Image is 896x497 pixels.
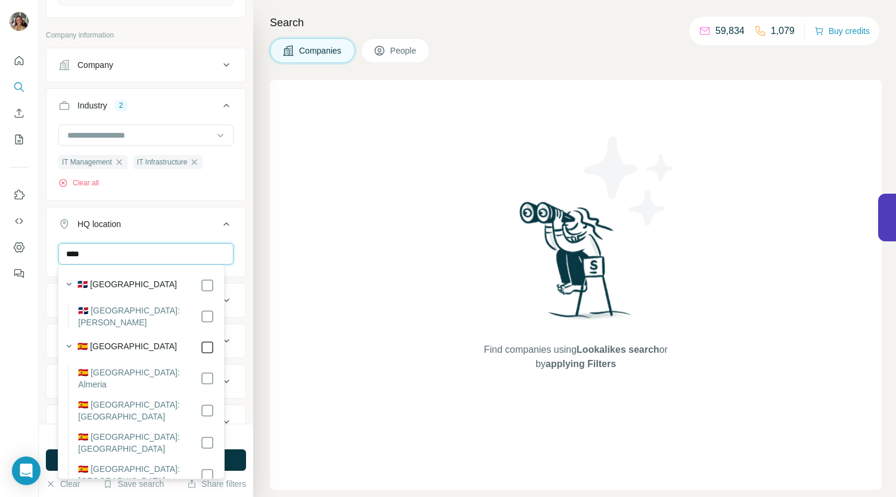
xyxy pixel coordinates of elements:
label: 🇪🇸 [GEOGRAPHIC_DATA]: [GEOGRAPHIC_DATA] [78,399,200,423]
button: Clear [46,478,80,490]
h4: Search [270,14,882,31]
span: Companies [299,45,343,57]
button: Buy credits [814,23,870,39]
img: Surfe Illustration - Woman searching with binoculars [514,198,638,331]
button: Dashboard [10,237,29,258]
span: People [390,45,418,57]
img: Avatar [10,12,29,31]
button: HQ location [46,210,245,243]
label: 🇩🇴 [GEOGRAPHIC_DATA] [77,278,177,293]
span: Find companies using or by [480,343,671,371]
span: IT Infrastructure [137,157,187,167]
button: Run search [46,449,246,471]
button: Share filters [187,478,246,490]
p: 1,079 [771,24,795,38]
button: Enrich CSV [10,102,29,124]
button: Clear all [58,178,99,188]
button: Technologies [46,367,245,396]
button: Annual revenue ($) [46,286,245,315]
label: 🇪🇸 [GEOGRAPHIC_DATA]: Almeria [78,366,200,390]
label: 🇩🇴 [GEOGRAPHIC_DATA]: [PERSON_NAME] [78,305,200,328]
button: Quick start [10,50,29,72]
button: Company [46,51,245,79]
div: Open Intercom Messenger [12,456,41,485]
label: 🇪🇸 [GEOGRAPHIC_DATA] [77,340,177,355]
div: 2 [114,100,128,111]
span: applying Filters [546,359,616,369]
p: 59,834 [715,24,745,38]
button: Employees (size) [46,327,245,355]
div: Company [77,59,113,71]
div: HQ location [77,218,121,230]
button: Industry2 [46,91,245,125]
button: Feedback [10,263,29,284]
span: IT Management [62,157,112,167]
div: Industry [77,100,107,111]
label: 🇪🇸 [GEOGRAPHIC_DATA]: [GEOGRAPHIC_DATA] [78,431,200,455]
button: Use Surfe on LinkedIn [10,184,29,206]
p: Company information [46,30,246,41]
span: Lookalikes search [577,344,659,355]
button: My lists [10,129,29,150]
label: 🇪🇸 [GEOGRAPHIC_DATA]: [GEOGRAPHIC_DATA] [78,463,200,487]
button: Use Surfe API [10,210,29,232]
button: Save search [103,478,164,490]
button: Keywords [46,408,245,436]
button: Search [10,76,29,98]
img: Surfe Illustration - Stars [576,128,683,235]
